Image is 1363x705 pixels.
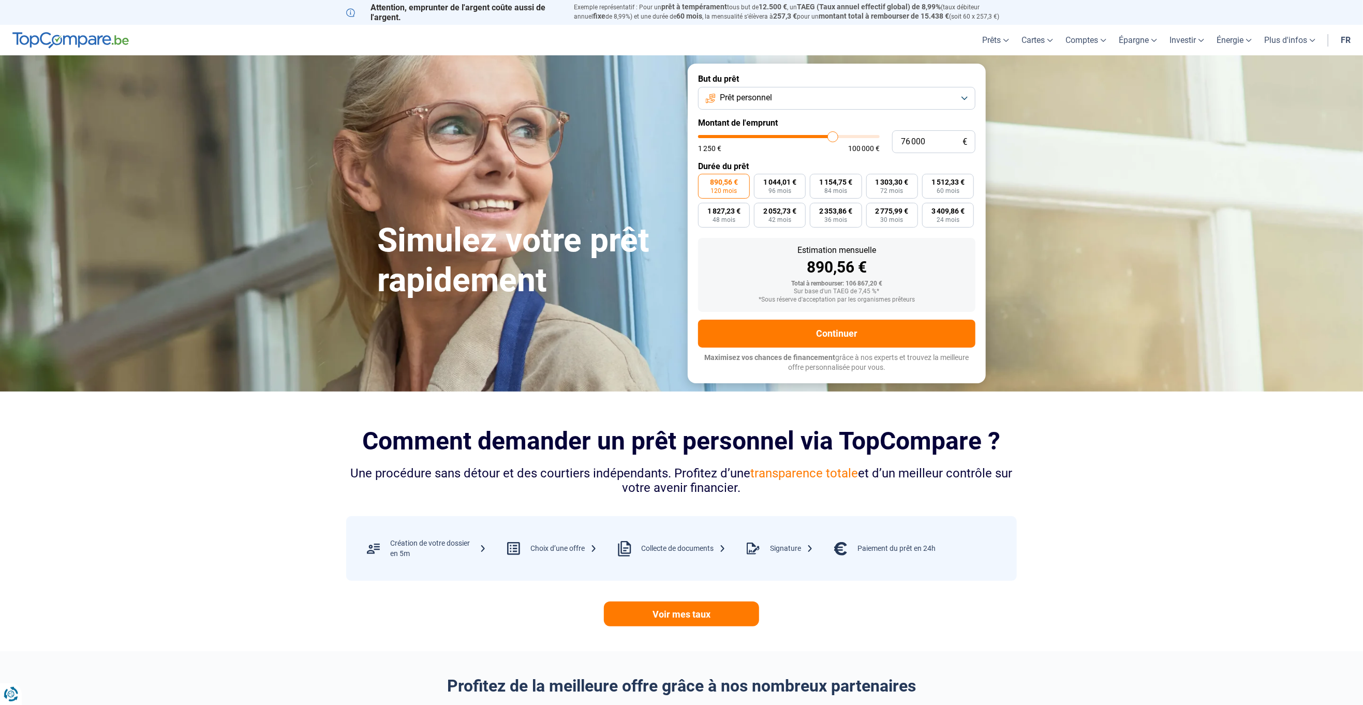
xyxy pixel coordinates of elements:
span: montant total à rembourser de 15.438 € [819,12,949,20]
a: Voir mes taux [604,602,759,626]
span: € [962,138,967,146]
span: 100 000 € [848,145,880,152]
span: 36 mois [824,217,847,223]
span: prêt à tempérament [661,3,727,11]
div: Sur base d'un TAEG de 7,45 %* [706,288,967,295]
span: 1 827,23 € [707,207,740,215]
div: Estimation mensuelle [706,246,967,254]
span: 2 775,99 € [876,207,909,215]
p: grâce à nos experts et trouvez la meilleure offre personnalisée pour vous. [698,353,975,373]
a: fr [1335,25,1357,55]
span: 890,56 € [710,178,738,186]
span: 257,3 € [773,12,797,20]
a: Épargne [1113,25,1163,55]
span: 12.500 € [759,3,787,11]
span: fixe [593,12,605,20]
h2: Comment demander un prêt personnel via TopCompare ? [346,427,1017,455]
span: Maximisez vos chances de financement [705,353,836,362]
a: Cartes [1015,25,1059,55]
span: 1 250 € [698,145,721,152]
span: 84 mois [824,188,847,194]
span: 42 mois [768,217,791,223]
a: Énergie [1210,25,1258,55]
div: Création de votre dossier en 5m [390,538,486,559]
a: Investir [1163,25,1210,55]
span: 48 mois [713,217,735,223]
h1: Simulez votre prêt rapidement [377,221,675,301]
img: TopCompare [12,32,129,49]
span: 1 512,33 € [931,178,965,186]
span: 2 052,73 € [763,207,796,215]
span: 96 mois [768,188,791,194]
span: 1 044,01 € [763,178,796,186]
label: But du prêt [698,74,975,84]
span: 3 409,86 € [931,207,965,215]
span: 1 303,30 € [876,178,909,186]
span: transparence totale [751,466,858,481]
span: 30 mois [881,217,903,223]
div: Paiement du prêt en 24h [857,544,936,554]
div: Collecte de documents [641,544,726,554]
div: Signature [770,544,813,554]
div: 890,56 € [706,260,967,275]
span: 60 mois [676,12,702,20]
span: 120 mois [711,188,737,194]
label: Montant de l'emprunt [698,118,975,128]
div: Une procédure sans détour et des courtiers indépendants. Profitez d’une et d’un meilleur contrôle... [346,466,1017,496]
div: Choix d’une offre [530,544,597,554]
span: 24 mois [937,217,959,223]
span: 2 353,86 € [819,207,852,215]
a: Plus d'infos [1258,25,1322,55]
div: *Sous réserve d'acceptation par les organismes prêteurs [706,296,967,304]
span: TAEG (Taux annuel effectif global) de 8,99% [797,3,941,11]
span: 72 mois [881,188,903,194]
span: 60 mois [937,188,959,194]
label: Durée du prêt [698,161,975,171]
span: 1 154,75 € [819,178,852,186]
div: Total à rembourser: 106 867,20 € [706,280,967,288]
a: Comptes [1059,25,1113,55]
p: Attention, emprunter de l'argent coûte aussi de l'argent. [346,3,561,22]
h2: Profitez de la meilleure offre grâce à nos nombreux partenaires [346,676,1017,696]
a: Prêts [976,25,1015,55]
button: Prêt personnel [698,87,975,110]
button: Continuer [698,320,975,348]
span: Prêt personnel [720,92,772,103]
p: Exemple représentatif : Pour un tous but de , un (taux débiteur annuel de 8,99%) et une durée de ... [574,3,1017,21]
